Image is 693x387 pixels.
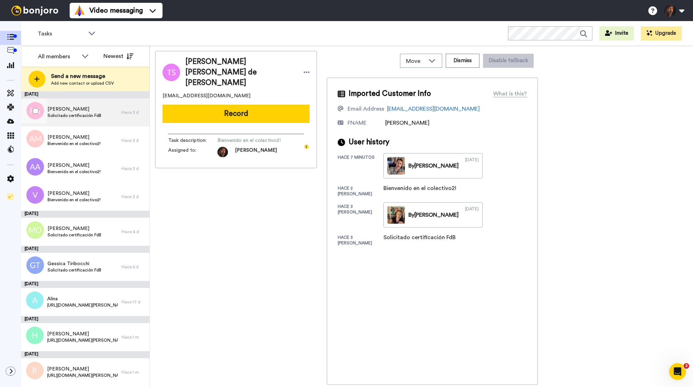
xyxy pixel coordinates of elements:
[385,120,430,126] span: [PERSON_NAME]
[47,134,101,141] span: [PERSON_NAME]
[406,57,425,65] span: Move
[348,105,384,113] div: Email Address
[38,29,85,38] span: Tasks
[26,291,44,309] img: a.png
[47,162,101,169] span: [PERSON_NAME]
[47,330,118,337] span: [PERSON_NAME]
[669,363,686,380] iframe: Intercom live chat
[121,229,146,235] div: Hace 4 d
[47,225,101,232] span: [PERSON_NAME]
[338,185,383,197] div: hace 2 [PERSON_NAME]
[47,267,101,273] span: Solicitado certificación FdB
[121,194,146,199] div: Hace 3 d
[383,233,456,242] div: Solicitado certificación FdB
[168,147,217,157] span: Assigned to:
[121,369,146,375] div: Hace 1 m
[26,256,44,274] img: gt.png
[47,197,101,203] span: Bienvenido en el colectivo2!
[387,157,405,175] img: ad2d840c-1a69-43b4-bb7e-7af9f6e8b53e-thumb.jpg
[8,6,61,15] img: bj-logo-header-white.svg
[349,137,389,147] span: User history
[408,211,459,219] div: By [PERSON_NAME]
[47,141,101,146] span: Bienvenido en el colectivo2!
[38,52,78,61] div: All members
[89,6,143,15] span: Video messaging
[26,327,44,344] img: h.png
[217,137,284,144] span: Bienvenido en el colectivo2!
[465,157,479,175] div: [DATE]
[348,119,367,127] div: FNAME
[121,299,146,305] div: Hace 17 d
[51,72,114,80] span: Send a new message
[121,264,146,270] div: Hace 6 d
[338,204,383,228] div: hace 3 [PERSON_NAME]
[383,184,456,192] div: Bienvenido en el colectivo2!
[493,90,527,98] div: What is this?
[21,246,150,253] div: [DATE]
[51,80,114,86] span: Add new contact or upload CSV
[303,144,310,150] div: Tooltip anchor
[26,130,44,147] img: am.png
[47,337,118,343] span: [URL][DOMAIN_NAME][PERSON_NAME]
[168,137,217,144] span: Task description :
[98,49,139,63] button: Newest
[7,193,14,200] img: Checklist.svg
[47,373,118,378] span: [URL][DOMAIN_NAME][PERSON_NAME]
[408,162,459,170] div: By [PERSON_NAME]
[465,206,479,224] div: [DATE]
[163,105,310,123] button: Record
[47,232,101,238] span: Solicitado certificación FdB
[121,334,146,340] div: Hace 1 m
[163,92,250,99] span: [EMAIL_ADDRESS][DOMAIN_NAME]
[349,88,431,99] span: Imported Customer Info
[26,158,44,176] img: aa.png
[383,202,483,228] a: By[PERSON_NAME][DATE]
[641,26,682,40] button: Upgrade
[217,147,228,157] img: 433a0d39-d5e5-4e8b-95ab-563eba39db7f-1570019947.jpg
[47,260,101,267] span: Gessica Tiribocchi
[47,190,101,197] span: [PERSON_NAME]
[383,153,483,178] a: By[PERSON_NAME][DATE]
[338,235,383,246] div: hace 3 [PERSON_NAME]
[47,366,118,373] span: [PERSON_NAME]
[684,363,689,369] span: 3
[338,155,383,178] div: hace 7 minutos
[47,106,101,113] span: [PERSON_NAME]
[387,106,480,112] a: [EMAIL_ADDRESS][DOMAIN_NAME]
[21,281,150,288] div: [DATE]
[26,221,44,239] img: mo.png
[74,5,85,16] img: vm-color.svg
[599,26,634,40] button: Invite
[446,54,479,68] button: Dismiss
[26,186,44,204] img: v.png
[121,138,146,143] div: Hace 3 d
[387,206,405,224] img: e299484a-44b7-4e7d-97ad-c035aff260d5-thumb.jpg
[21,351,150,358] div: [DATE]
[47,295,118,302] span: Alina
[47,113,101,118] span: Solicitado certificación FdB
[21,316,150,323] div: [DATE]
[163,64,180,81] img: Image of Antonio Sanz sanchez de la morena
[47,302,118,308] span: [URL][DOMAIN_NAME][PERSON_NAME]
[483,54,534,68] button: Disable fallback
[185,57,297,88] span: [PERSON_NAME] [PERSON_NAME] de [PERSON_NAME]
[121,110,146,115] div: Hace 3 d
[121,166,146,171] div: Hace 3 d
[21,91,150,98] div: [DATE]
[235,147,277,157] span: [PERSON_NAME]
[26,362,44,379] img: r.png
[47,169,101,175] span: Bienvenido en el colectivo2!
[21,211,150,218] div: [DATE]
